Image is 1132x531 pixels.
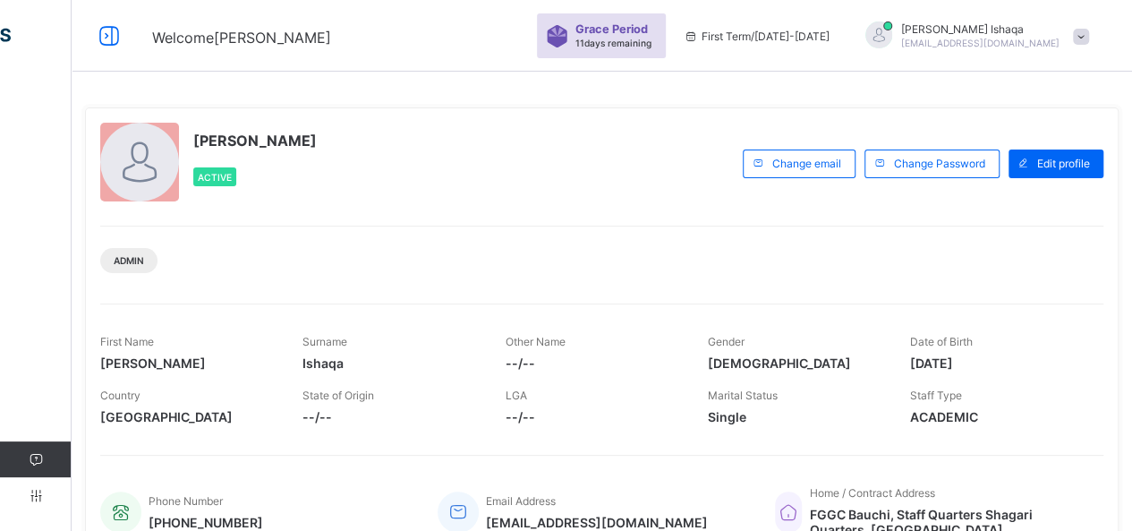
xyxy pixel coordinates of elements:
span: --/-- [302,409,478,424]
span: --/-- [505,409,680,424]
span: LGA [505,389,526,402]
span: [EMAIL_ADDRESS][DOMAIN_NAME] [901,38,1060,48]
img: sticker-purple.71386a28dfed39d6af7621340158ba97.svg [546,25,568,47]
span: State of Origin [302,389,374,402]
span: --/-- [505,355,680,371]
span: Welcome [PERSON_NAME] [152,29,331,47]
span: Edit profile [1037,157,1090,170]
span: 11 days remaining [575,38,651,48]
span: [GEOGRAPHIC_DATA] [100,409,276,424]
span: Admin [114,255,144,266]
span: Marital Status [708,389,778,402]
span: [EMAIL_ADDRESS][DOMAIN_NAME] [486,515,708,530]
span: Surname [302,335,347,348]
span: [DEMOGRAPHIC_DATA] [708,355,883,371]
span: Staff Type [910,389,962,402]
span: Change email [772,157,841,170]
span: Other Name [505,335,565,348]
span: Single [708,409,883,424]
span: Country [100,389,140,402]
span: [PERSON_NAME] [193,132,317,150]
span: Date of Birth [910,335,973,348]
span: Change Password [894,157,985,170]
span: Email Address [486,494,556,508]
span: Phone Number [149,494,223,508]
span: [PERSON_NAME] Ishaqa [901,22,1060,36]
span: Grace Period [575,22,648,36]
span: ACADEMIC [910,409,1085,424]
span: [PERSON_NAME] [100,355,276,371]
span: First Name [100,335,154,348]
span: [DATE] [910,355,1085,371]
span: Ishaqa [302,355,478,371]
span: Home / Contract Address [809,486,934,500]
span: Active [198,172,232,183]
span: [PHONE_NUMBER] [149,515,263,530]
span: session/term information [684,30,830,43]
span: Gender [708,335,745,348]
div: IbrahimIshaqa [847,21,1098,51]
